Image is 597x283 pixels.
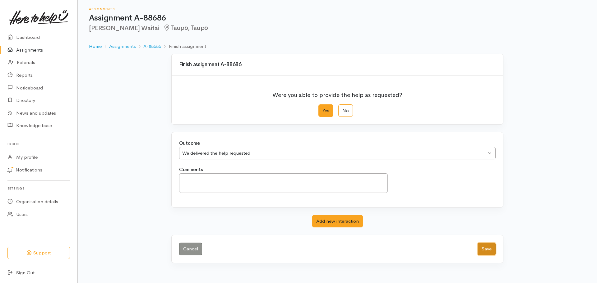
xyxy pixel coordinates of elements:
a: Cancel [179,243,202,255]
span: Taupō, Taupō [163,24,208,32]
nav: breadcrumb [89,39,586,54]
h1: Assignment A-88686 [89,14,586,23]
label: Outcome [179,140,200,147]
li: Finish assignment [161,43,206,50]
h3: Finish assignment A-88686 [179,62,496,68]
button: Save [478,243,496,255]
button: Add new interaction [312,215,363,228]
label: Comments [179,166,203,173]
div: We delivered the help requested [182,150,487,157]
p: Were you able to provide the help as requested? [272,87,402,99]
h6: Profile [7,140,70,148]
a: Home [89,43,102,50]
a: Assignments [109,43,136,50]
button: Support [7,247,70,259]
a: A-88686 [143,43,161,50]
label: Yes [318,104,333,117]
label: No [338,104,353,117]
h2: [PERSON_NAME] Waitai [89,25,586,32]
h6: Assignments [89,7,586,11]
h6: Settings [7,184,70,193]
